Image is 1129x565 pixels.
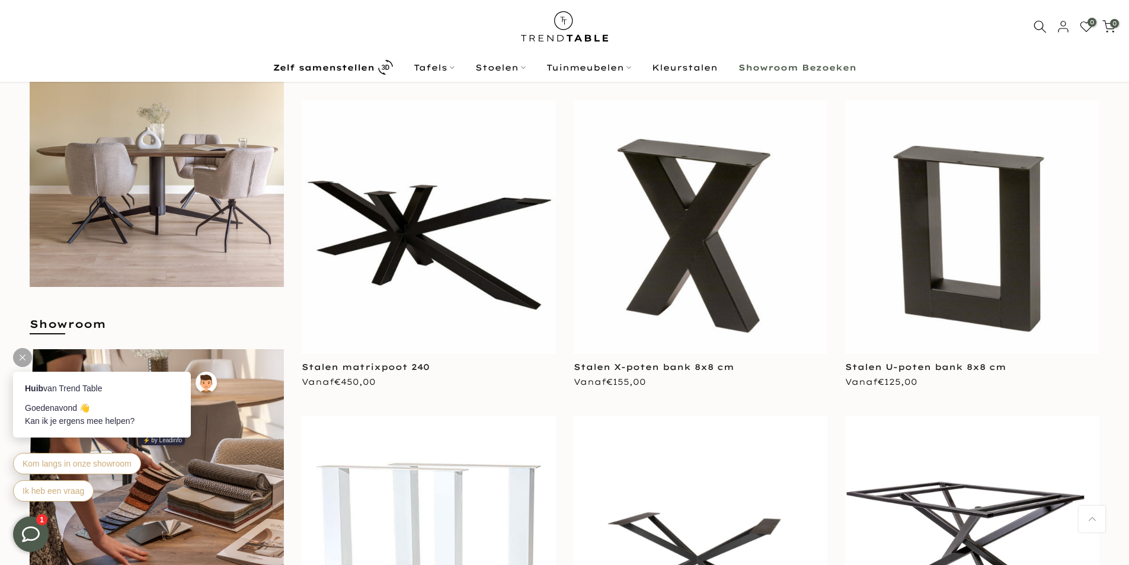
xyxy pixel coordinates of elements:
b: Showroom Bezoeken [738,63,856,72]
span: €450,00 [334,376,376,387]
span: €155,00 [606,376,646,387]
a: Stalen X-poten bank 8x8 cm [574,362,734,372]
a: Stoelen [465,60,536,75]
span: €125,00 [878,376,917,387]
a: Kleurstalen [641,60,728,75]
a: Stalen matrixpoot 240 [302,362,430,372]
b: Zelf samenstellen [273,63,375,72]
a: Showroom Bezoeken [728,60,866,75]
a: Terug naar boven [1079,506,1105,532]
span: Vanaf [845,376,917,387]
a: 0 [1080,20,1093,33]
a: 0 [1102,20,1115,33]
span: Vanaf [574,376,646,387]
span: 0 [1110,19,1119,28]
iframe: bot-iframe [1,314,232,516]
a: Tafels [403,60,465,75]
a: Tuinmeubelen [536,60,641,75]
a: Stalen U-poten bank 8x8 cm [845,362,1006,372]
span: 0 [1088,17,1096,26]
span: Vanaf [302,376,376,387]
iframe: toggle-frame [1,505,60,564]
a: Zelf samenstellen [263,58,403,78]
